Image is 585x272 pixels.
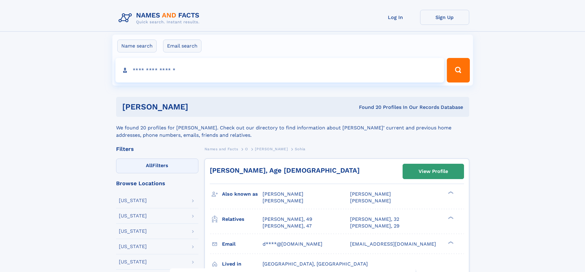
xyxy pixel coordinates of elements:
div: [US_STATE] [119,213,147,218]
div: ❯ [447,216,454,220]
a: [PERSON_NAME], 29 [350,223,400,229]
span: [PERSON_NAME] [263,191,303,197]
a: View Profile [403,164,464,179]
span: [PERSON_NAME] [350,191,391,197]
div: [US_STATE] [119,259,147,264]
a: [PERSON_NAME], 47 [263,223,312,229]
div: [US_STATE] [119,229,147,234]
div: Browse Locations [116,181,198,186]
span: [EMAIL_ADDRESS][DOMAIN_NAME] [350,241,436,247]
button: Search Button [447,58,470,82]
a: O [245,145,248,153]
h3: Also known as [222,189,263,199]
span: [PERSON_NAME] [350,198,391,204]
div: ❯ [447,240,454,244]
label: Name search [117,40,157,52]
h3: Relatives [222,214,263,224]
span: [PERSON_NAME] [263,198,303,204]
h3: Email [222,239,263,249]
span: All [146,163,152,168]
h1: [PERSON_NAME] [122,103,274,111]
a: [PERSON_NAME], 49 [263,216,312,223]
img: Logo Names and Facts [116,10,205,26]
span: [GEOGRAPHIC_DATA], [GEOGRAPHIC_DATA] [263,261,368,267]
div: Found 20 Profiles In Our Records Database [274,104,463,111]
span: O [245,147,248,151]
input: search input [115,58,444,82]
a: [PERSON_NAME], 32 [350,216,399,223]
span: [PERSON_NAME] [255,147,288,151]
div: ❯ [447,191,454,195]
label: Email search [163,40,201,52]
label: Filters [116,159,198,173]
a: Log In [371,10,420,25]
div: [US_STATE] [119,244,147,249]
a: [PERSON_NAME] [255,145,288,153]
span: Sohia [295,147,306,151]
div: [US_STATE] [119,198,147,203]
h3: Lived in [222,259,263,269]
div: We found 20 profiles for [PERSON_NAME]. Check out our directory to find information about [PERSON... [116,117,469,139]
a: Names and Facts [205,145,238,153]
a: Sign Up [420,10,469,25]
div: Filters [116,146,198,152]
a: [PERSON_NAME], Age [DEMOGRAPHIC_DATA] [210,167,360,174]
div: View Profile [419,164,448,178]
